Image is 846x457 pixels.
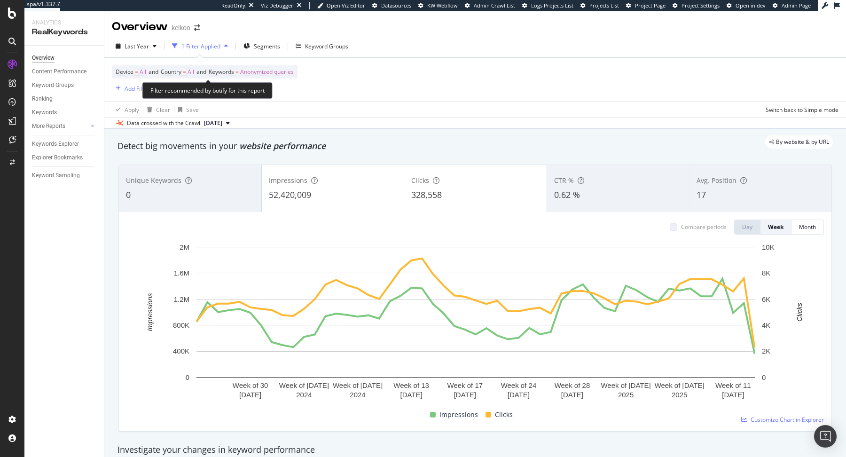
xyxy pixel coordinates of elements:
div: Open Intercom Messenger [814,425,837,448]
a: Content Performance [32,67,97,77]
div: Content Performance [32,67,86,77]
text: Impressions [146,293,154,331]
span: Country [161,68,181,76]
text: [DATE] [400,391,423,399]
button: Day [734,220,760,235]
a: Keyword Groups [32,80,97,90]
span: 0 [126,189,131,200]
button: Keyword Groups [292,39,352,54]
span: 2025 Aug. 18th [204,119,222,127]
span: Unique Keywords [126,176,181,185]
span: Impressions [269,176,307,185]
div: Investigate your changes in keyword performance [117,444,833,456]
span: Clicks [495,409,513,420]
text: 6K [762,295,770,303]
a: Open Viz Editor [317,2,365,9]
a: Project Page [626,2,666,9]
text: 2M [180,243,189,251]
a: Logs Projects List [522,2,573,9]
span: Projects List [589,2,619,9]
span: By website & by URL [776,139,829,145]
div: Add Filter [125,85,149,93]
div: Month [799,223,816,231]
span: 52,420,009 [269,189,311,200]
div: Filter recommended by botify for this report [142,82,273,99]
button: 1 Filter Applied [168,39,232,54]
text: Week of [DATE] [601,381,650,389]
button: Switch back to Simple mode [762,102,838,117]
div: arrow-right-arrow-left [194,24,200,31]
span: All [140,65,146,79]
span: Impressions [439,409,478,420]
button: Clear [143,102,170,117]
span: and [149,68,158,76]
text: 10K [762,243,775,251]
span: 17 [697,189,706,200]
span: KW Webflow [427,2,458,9]
a: Keywords [32,108,97,118]
text: Week of 30 [233,381,268,389]
span: CTR % [554,176,574,185]
a: KW Webflow [418,2,458,9]
a: Admin Page [773,2,811,9]
text: [DATE] [508,391,530,399]
div: Overview [112,19,168,35]
a: Explorer Bookmarks [32,153,97,163]
div: Day [742,223,752,231]
div: Keywords Explorer [32,139,79,149]
text: Week of [DATE] [655,381,705,389]
a: Open in dev [727,2,766,9]
div: Data crossed with the Crawl [127,119,200,127]
span: Datasources [381,2,411,9]
a: Keyword Sampling [32,171,97,181]
text: 2025 [618,391,634,399]
div: A chart. [126,242,824,406]
span: 0.62 % [554,189,580,200]
text: 0 [762,373,766,381]
span: Device [116,68,133,76]
div: Keyword Sampling [32,171,80,181]
div: Save [186,106,199,114]
text: Week of 11 [715,381,751,389]
span: Avg. Position [697,176,736,185]
text: Week of [DATE] [333,381,383,389]
text: 8K [762,269,770,277]
text: [DATE] [722,391,744,399]
text: 800K [173,321,189,329]
span: Clicks [411,176,429,185]
a: Customize Chart in Explorer [741,416,824,424]
a: Admin Crawl List [465,2,515,9]
button: Month [791,220,824,235]
a: More Reports [32,121,88,131]
span: Project Page [635,2,666,9]
div: Keywords [32,108,57,118]
text: 2K [762,347,770,355]
span: 328,558 [411,189,442,200]
div: Ranking [32,94,53,104]
span: Last Year [125,42,149,50]
button: [DATE] [200,118,234,129]
text: [DATE] [561,391,583,399]
button: Week [760,220,791,235]
button: Save [174,102,199,117]
a: Keywords Explorer [32,139,97,149]
text: 2024 [350,391,365,399]
span: Segments [254,42,280,50]
text: 4K [762,321,770,329]
div: legacy label [765,135,833,149]
button: Segments [240,39,284,54]
text: 1.6M [174,269,189,277]
span: Open Viz Editor [327,2,365,9]
text: Week of [DATE] [279,381,329,389]
text: 1.2M [174,295,189,303]
span: All [188,65,194,79]
div: Analytics [32,19,96,27]
text: 400K [173,347,189,355]
text: [DATE] [239,391,261,399]
text: Clicks [795,302,803,321]
button: Apply [112,102,139,117]
text: Week of 17 [447,381,483,389]
span: Open in dev [736,2,766,9]
span: Logs Projects List [531,2,573,9]
button: Last Year [112,39,160,54]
